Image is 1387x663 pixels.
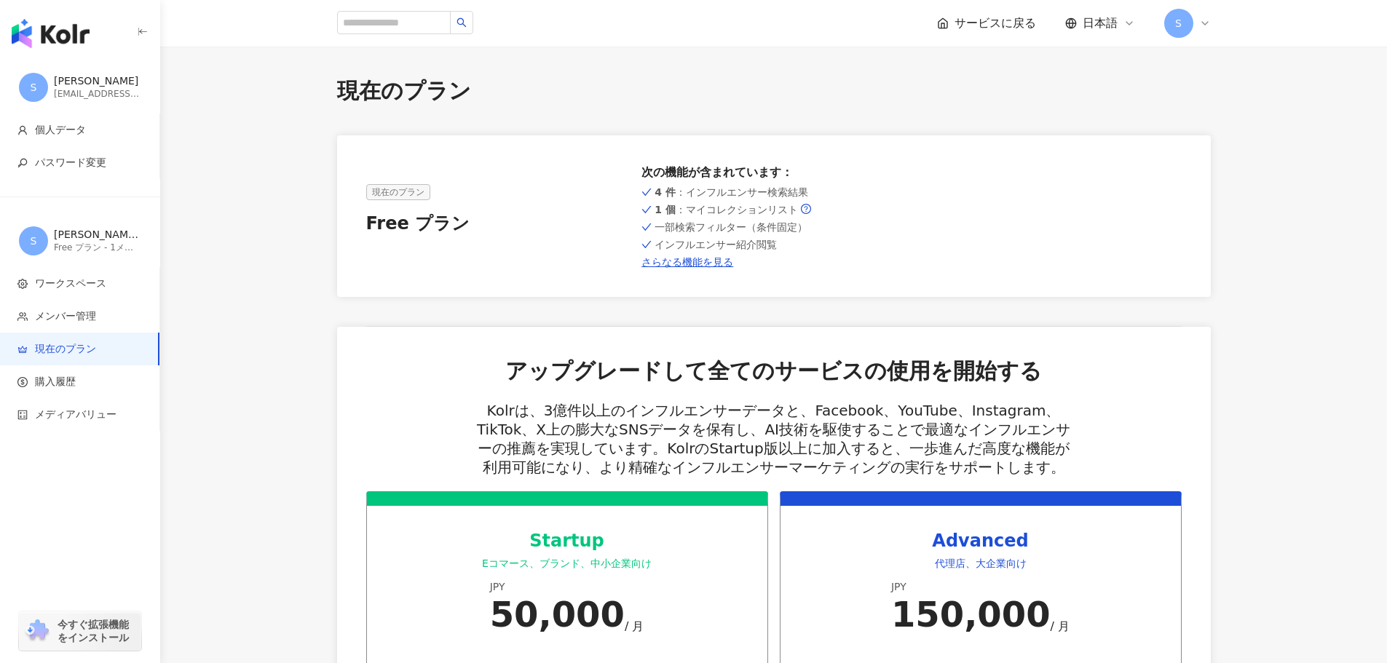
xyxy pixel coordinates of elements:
[505,356,1042,386] p: アップグレードして全てのサービスの使用を開始する
[891,580,1070,595] div: JPY
[35,408,116,422] span: メディアバリュー
[35,375,76,389] span: 購入履歴
[937,15,1036,31] a: サービスに戻る
[641,204,652,215] span: check
[17,125,28,135] span: user
[490,594,625,635] div: 50,000
[655,186,808,198] span: ：インフルエンサー検索結果
[801,204,811,214] span: question-circle
[625,619,644,635] div: / 月
[366,184,430,200] span: 現在のプラン
[31,79,37,95] span: S
[35,156,106,170] span: パスワード変更
[35,342,96,357] span: 現在のプラン
[384,529,750,554] div: Startup
[641,239,652,250] span: check
[655,221,807,233] span: 一部検索フィルター（条件固定）
[54,88,141,100] div: [EMAIL_ADDRESS][PERSON_NAME][DOMAIN_NAME]
[17,377,28,387] span: dollar
[17,158,28,168] span: key
[1175,15,1182,31] span: S
[23,619,51,643] img: chrome extension
[891,594,1051,635] div: 150,000
[1083,15,1118,31] span: 日本語
[366,212,631,237] div: Free プラン
[35,309,96,324] span: メンバー管理
[457,17,467,28] span: search
[35,123,86,138] span: 個人データ
[35,277,106,291] span: ワークスペース
[655,239,777,250] span: インフルエンサー紹介閲覧
[641,221,652,233] span: check
[19,611,141,651] a: chrome extension今すぐ拡張機能をインストール
[337,76,1211,106] div: 現在のプラン
[482,557,652,569] span: Eコマース、ブランド、中小企業向け
[17,410,28,420] span: calculator
[655,186,676,198] strong: 4 件
[655,204,798,215] span: ：マイコレクションリスト
[798,529,1163,554] div: Advanced
[31,233,37,249] span: S
[58,618,137,644] span: 今すぐ拡張機能をインストール
[641,256,906,268] a: さらなる機能を見る
[490,580,644,595] div: JPY
[655,204,676,215] strong: 1 個
[54,228,141,242] div: [PERSON_NAME]のワークスペース
[935,557,1027,569] span: 代理店、大企業向け
[473,401,1074,477] p: Kolrは、3億件以上のインフルエンサーデータと、Facebook、YouTube、Instagram、TikTok、X上の膨大なSNSデータを保有し、AI技術を駆使することで最適なインフルエン...
[54,242,141,254] div: Free プラン - 1メンバー
[955,15,1036,31] span: サービスに戻る
[54,74,141,89] div: [PERSON_NAME]
[12,19,90,48] img: logo
[641,186,652,198] span: check
[641,164,906,180] div: 次の機能が含まれています ：
[1051,619,1070,635] div: / 月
